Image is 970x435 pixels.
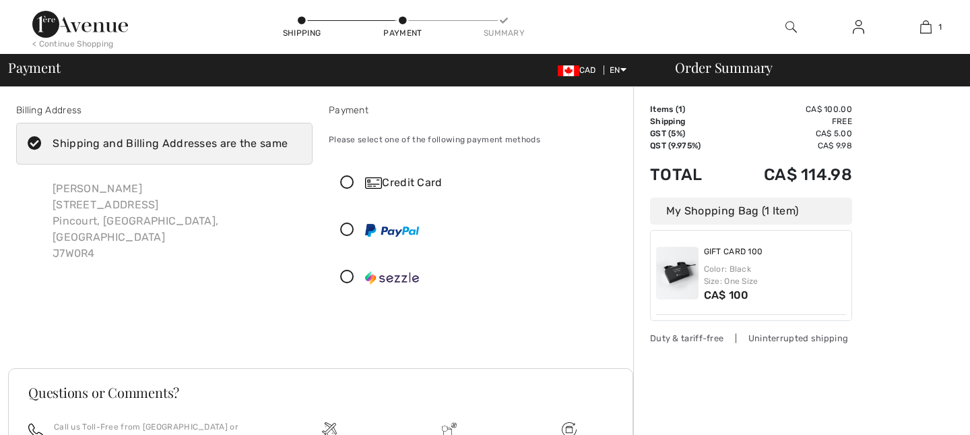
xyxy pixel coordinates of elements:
[785,19,797,35] img: search the website
[650,198,852,225] div: My Shopping Bag (1 Item)
[650,140,725,152] td: QST (9.975%)
[725,140,853,152] td: CA$ 9.98
[650,332,852,345] div: Duty & tariff-free | Uninterrupted shipping
[656,247,699,299] img: GIFT CARD 100
[329,123,625,156] div: Please select one of the following payment methods
[704,247,763,258] a: GIFT CARD 100
[558,65,579,76] img: Canadian Dollar
[42,170,313,272] div: [PERSON_NAME] [STREET_ADDRESS] Pincourt, [GEOGRAPHIC_DATA], [GEOGRAPHIC_DATA] J7W0R4
[704,289,749,301] span: CA$ 100
[365,271,419,285] img: Sezzle
[920,19,932,35] img: My Bag
[28,386,613,399] h3: Questions or Comments?
[725,115,853,127] td: Free
[725,152,853,198] td: CA$ 114.98
[16,103,313,117] div: Billing Address
[558,65,602,75] span: CAD
[650,103,725,115] td: Items ( )
[484,27,524,39] div: Summary
[383,27,423,39] div: Payment
[883,395,957,428] iframe: Opens a widget where you can find more information
[893,19,959,35] a: 1
[32,38,114,50] div: < Continue Shopping
[650,115,725,127] td: Shipping
[725,127,853,140] td: CA$ 5.00
[8,61,60,74] span: Payment
[32,11,128,38] img: 1ère Avenue
[365,177,382,189] img: Credit Card
[282,27,322,39] div: Shipping
[53,136,288,152] div: Shipping and Billing Addresses are the same
[659,61,962,74] div: Order Summary
[650,152,725,198] td: Total
[650,127,725,140] td: GST (5%)
[678,105,682,114] span: 1
[938,21,942,33] span: 1
[610,65,626,75] span: EN
[365,224,419,237] img: PayPal
[365,175,616,191] div: Credit Card
[329,103,625,117] div: Payment
[725,103,853,115] td: CA$ 100.00
[704,263,847,287] div: Color: Black Size: One Size
[853,19,864,35] img: My Info
[842,19,875,36] a: Sign In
